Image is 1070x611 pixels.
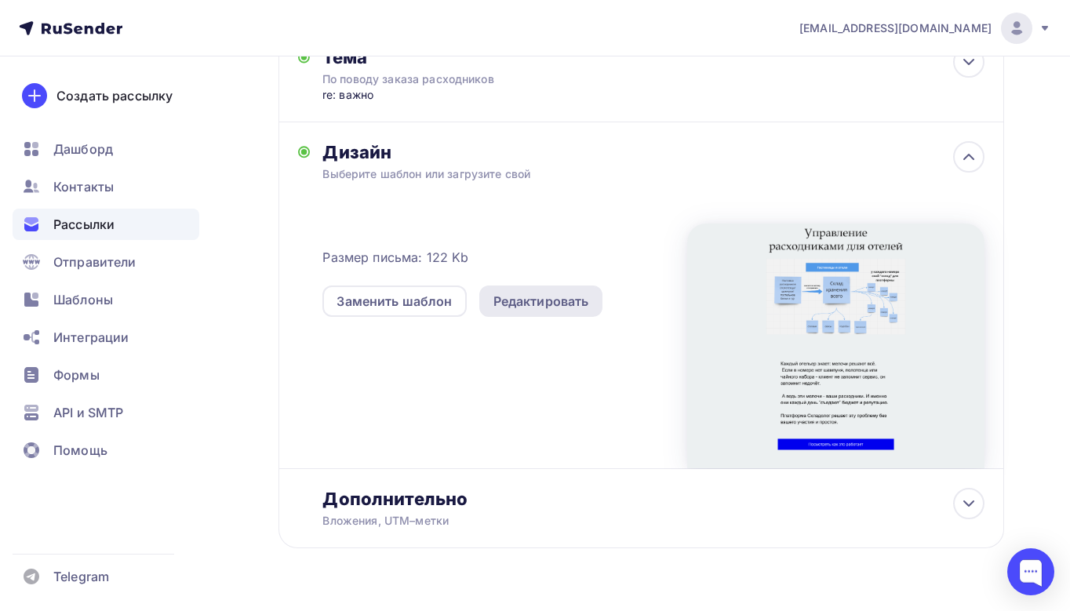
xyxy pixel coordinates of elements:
div: re: важно [322,87,632,103]
a: Отправители [13,246,199,278]
div: Заменить шаблон [337,292,452,311]
span: API и SMTP [53,403,123,422]
div: Редактировать [493,292,589,311]
span: Интеграции [53,328,129,347]
a: Формы [13,359,199,391]
div: По поводу заказа расходников [322,71,602,87]
span: Шаблоны [53,290,113,309]
a: Рассылки [13,209,199,240]
div: Выберите шаблон или загрузите свой [322,166,918,182]
a: Контакты [13,171,199,202]
div: Вложения, UTM–метки [322,513,918,529]
a: Шаблоны [13,284,199,315]
a: Дашборд [13,133,199,165]
span: Telegram [53,567,109,586]
span: Рассылки [53,215,115,234]
span: [EMAIL_ADDRESS][DOMAIN_NAME] [799,20,992,36]
span: Формы [53,366,100,384]
div: Тема [322,46,632,68]
span: Дашборд [53,140,113,158]
a: [EMAIL_ADDRESS][DOMAIN_NAME] [799,13,1051,44]
div: Создать рассылку [56,86,173,105]
span: Размер письма: 122 Kb [322,248,468,267]
div: Дизайн [322,141,984,163]
span: Контакты [53,177,114,196]
div: Дополнительно [322,488,984,510]
span: Отправители [53,253,136,271]
span: Помощь [53,441,107,460]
